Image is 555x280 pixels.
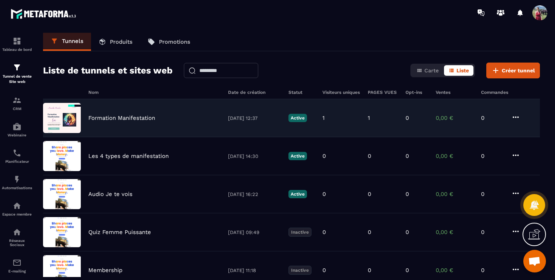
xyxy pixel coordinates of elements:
h6: Statut [288,90,315,95]
p: Formation Manifestation [88,115,155,121]
img: formation [12,37,22,46]
p: 0 [322,153,326,159]
p: [DATE] 16:22 [228,191,281,197]
p: Promotions [159,38,190,45]
h6: PAGES VUES [368,90,398,95]
h2: Liste de tunnels et sites web [43,63,173,78]
p: Produits [110,38,133,45]
a: schedulerschedulerPlanificateur [2,143,32,169]
p: Webinaire [2,133,32,137]
p: 0,00 € [436,267,473,274]
h6: Visiteurs uniques [322,90,360,95]
p: 0 [405,267,409,274]
button: Créer tunnel [486,63,540,78]
p: E-mailing [2,269,32,273]
p: 0 [322,267,326,274]
p: Automatisations [2,186,32,190]
p: 0,00 € [436,229,473,236]
p: Les 4 types de manifestation [88,153,169,159]
p: 0 [405,153,409,159]
a: Produits [91,33,140,51]
p: 0 [405,115,409,121]
h6: Date de création [228,90,281,95]
img: formation [12,96,22,105]
img: scheduler [12,148,22,158]
p: Tableau de bord [2,47,32,52]
p: Active [288,190,307,198]
p: [DATE] 14:30 [228,153,281,159]
p: 0,00 € [436,191,473,197]
p: Réseaux Sociaux [2,239,32,247]
span: Liste [456,67,469,73]
p: [DATE] 11:18 [228,268,281,273]
p: [DATE] 12:37 [228,115,281,121]
p: 0 [322,191,326,197]
img: image [43,179,81,209]
button: Liste [444,65,473,76]
p: Active [288,114,307,122]
p: 1 [322,115,325,121]
p: 0 [481,115,504,121]
a: emailemailE-mailing [2,252,32,279]
p: 0 [322,229,326,236]
p: 0 [368,191,371,197]
img: image [43,141,81,171]
p: Espace membre [2,212,32,216]
img: email [12,258,22,267]
p: Active [288,152,307,160]
a: automationsautomationsWebinaire [2,116,32,143]
img: social-network [12,228,22,237]
p: 0 [481,229,504,236]
img: automations [12,122,22,131]
a: Tunnels [43,33,91,51]
p: Tunnel de vente Site web [2,74,32,84]
img: image [43,217,81,247]
img: automations [12,201,22,210]
p: 0 [405,191,409,197]
a: automationsautomationsEspace membre [2,196,32,222]
p: 0 [481,267,504,274]
h6: Opt-ins [405,90,428,95]
div: Ouvrir le chat [523,250,546,272]
p: 0,00 € [436,115,473,121]
a: automationsautomationsAutomatisations [2,169,32,196]
a: formationformationCRM [2,90,32,116]
p: CRM [2,107,32,111]
button: Carte [412,65,443,76]
span: Créer tunnel [502,67,535,74]
p: Inactive [288,266,311,275]
img: automations [12,175,22,184]
p: 0 [368,153,371,159]
p: 0,00 € [436,153,473,159]
p: Planificateur [2,159,32,164]
p: Tunnels [62,38,83,44]
p: Audio Je te vois [88,191,133,197]
img: image [43,103,81,133]
p: 0 [481,153,504,159]
h6: Ventes [436,90,473,95]
a: Promotions [140,33,198,51]
p: Quiz Femme Puissante [88,229,151,236]
a: formationformationTunnel de vente Site web [2,57,32,90]
a: formationformationTableau de bord [2,31,32,57]
p: 0 [368,229,371,236]
p: 0 [481,191,504,197]
p: 0 [405,229,409,236]
p: Membership [88,267,122,274]
a: social-networksocial-networkRéseaux Sociaux [2,222,32,252]
img: logo [11,7,79,21]
p: [DATE] 09:49 [228,230,281,235]
p: Inactive [288,228,311,237]
h6: Nom [88,90,220,95]
p: 0 [368,267,371,274]
span: Carte [424,67,439,73]
img: formation [12,63,22,72]
p: 1 [368,115,370,121]
h6: Commandes [481,90,508,95]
